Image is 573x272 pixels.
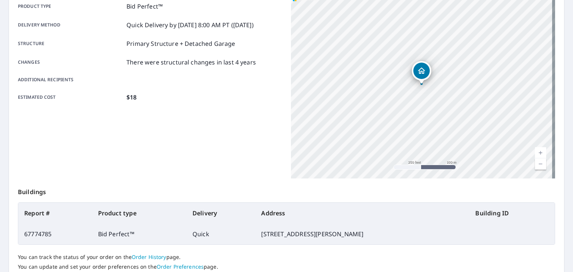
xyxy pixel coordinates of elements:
[255,203,469,224] th: Address
[126,58,256,67] p: There were structural changes in last 4 years
[469,203,555,224] th: Building ID
[126,20,254,29] p: Quick Delivery by [DATE] 8:00 AM PT ([DATE])
[18,58,123,67] p: Changes
[92,224,187,244] td: Bid Perfect™
[255,224,469,244] td: [STREET_ADDRESS][PERSON_NAME]
[126,39,235,48] p: Primary Structure + Detached Garage
[18,178,555,202] p: Buildings
[126,2,163,11] p: Bid Perfect™
[18,2,123,11] p: Product type
[187,203,256,224] th: Delivery
[126,93,137,102] p: $18
[535,158,546,170] a: Current Level 17, Zoom Out
[18,254,555,260] p: You can track the status of your order on the page.
[18,263,555,270] p: You can update and set your order preferences on the page.
[18,93,123,102] p: Estimated cost
[18,39,123,48] p: Structure
[18,20,123,29] p: Delivery method
[18,203,92,224] th: Report #
[157,263,204,270] a: Order Preferences
[92,203,187,224] th: Product type
[18,224,92,244] td: 67774785
[412,61,431,84] div: Dropped pin, building 1, Residential property, 4740 Glenn Pine Ln Boynton Beach, FL 33436
[18,76,123,83] p: Additional recipients
[535,147,546,158] a: Current Level 17, Zoom In
[132,253,166,260] a: Order History
[187,224,256,244] td: Quick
